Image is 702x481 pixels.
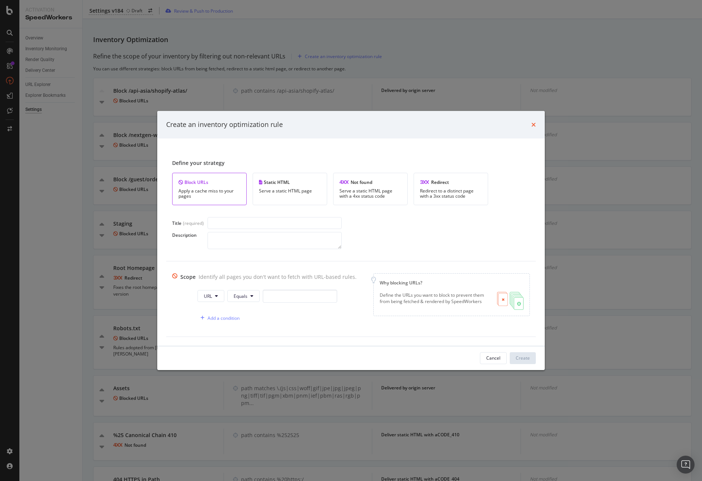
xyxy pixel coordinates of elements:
[516,355,530,361] div: Create
[339,179,401,185] div: Not found
[180,273,196,281] div: Scope
[510,352,536,364] button: Create
[208,315,240,321] div: Add a condition
[204,293,212,299] span: URL
[183,220,204,226] div: (required)
[166,120,283,130] div: Create an inventory optimization rule
[197,312,240,324] button: Add a condition
[380,280,524,286] div: Why blocking URLs?
[259,188,321,194] div: Serve a static HTML page
[199,273,357,281] div: Identify all pages you don't want to fetch with URL-based rules.
[178,179,240,185] div: Block URLs
[677,456,695,474] div: Open Intercom Messenger
[259,179,321,185] div: Static HTML
[157,111,545,370] div: modal
[531,120,536,130] div: times
[486,355,500,361] div: Cancel
[234,293,247,299] span: Equals
[380,292,491,310] div: Define the URLs you want to block to prevent them from being fetched & rendered by SpeedWorkers
[227,290,260,302] button: Equals
[420,179,482,185] div: Redirect
[480,352,507,364] button: Cancel
[420,188,482,199] div: Redirect to a distinct page with a 3xx status code
[178,188,240,199] div: Apply a cache miss to your pages
[497,292,524,310] img: BcZuvvtF.png
[172,220,181,226] div: Title
[197,290,224,302] button: URL
[339,188,401,199] div: Serve a static HTML page with a 4xx status code
[172,232,208,238] div: Description
[172,159,530,167] div: Define your strategy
